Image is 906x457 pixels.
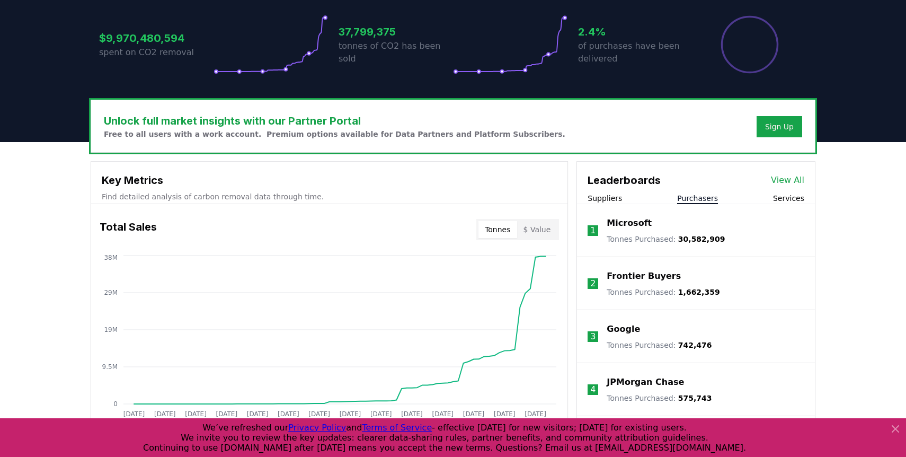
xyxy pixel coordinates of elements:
tspan: [DATE] [340,410,361,418]
a: Microsoft [607,217,652,230]
button: Services [773,193,804,204]
h3: 37,799,375 [339,24,453,40]
tspan: [DATE] [432,410,454,418]
p: 2 [590,277,596,290]
span: 575,743 [678,394,712,402]
p: Tonnes Purchased : [607,393,712,403]
tspan: [DATE] [185,410,207,418]
a: Frontier Buyers [607,270,681,283]
p: spent on CO2 removal [99,46,214,59]
tspan: [DATE] [216,410,238,418]
p: Tonnes Purchased : [607,340,712,350]
a: View All [771,174,804,187]
tspan: 29M [104,289,118,296]
tspan: [DATE] [463,410,485,418]
tspan: [DATE] [308,410,330,418]
button: $ Value [517,221,557,238]
p: tonnes of CO2 has been sold [339,40,453,65]
p: Free to all users with a work account. Premium options available for Data Partners and Platform S... [104,129,565,139]
h3: Total Sales [100,219,157,240]
tspan: 19M [104,326,118,333]
p: Tonnes Purchased : [607,287,720,297]
p: of purchases have been delivered [578,40,692,65]
span: 1,662,359 [678,288,720,296]
p: 3 [590,330,596,343]
tspan: 9.5M [102,363,118,371]
p: Tonnes Purchased : [607,234,725,244]
tspan: [DATE] [525,410,546,418]
a: Sign Up [765,121,794,132]
p: Find detailed analysis of carbon removal data through time. [102,191,557,202]
tspan: [DATE] [123,410,145,418]
button: Sign Up [757,116,802,137]
p: 4 [590,383,596,396]
tspan: [DATE] [154,410,176,418]
tspan: [DATE] [401,410,423,418]
a: Google [607,323,640,336]
div: Percentage of sales delivered [720,15,779,74]
h3: Key Metrics [102,172,557,188]
h3: Leaderboards [588,172,661,188]
tspan: 38M [104,254,118,261]
tspan: [DATE] [278,410,299,418]
h3: 2.4% [578,24,692,40]
tspan: [DATE] [247,410,269,418]
tspan: [DATE] [494,410,516,418]
tspan: 0 [113,400,118,408]
button: Suppliers [588,193,622,204]
h3: $9,970,480,594 [99,30,214,46]
button: Purchasers [677,193,718,204]
a: JPMorgan Chase [607,376,684,389]
tspan: [DATE] [370,410,392,418]
h3: Unlock full market insights with our Partner Portal [104,113,565,129]
button: Tonnes [478,221,517,238]
span: 742,476 [678,341,712,349]
p: 1 [590,224,596,237]
span: 30,582,909 [678,235,725,243]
